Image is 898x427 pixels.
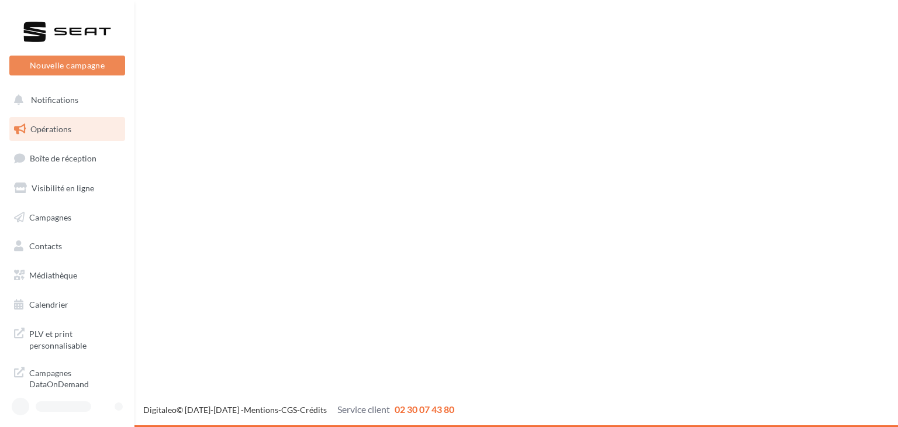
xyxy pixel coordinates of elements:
span: Visibilité en ligne [32,183,94,193]
span: Campagnes [29,212,71,222]
a: Campagnes DataOnDemand [7,360,127,395]
span: Calendrier [29,299,68,309]
a: Contacts [7,234,127,259]
span: Service client [337,404,390,415]
span: Médiathèque [29,270,77,280]
span: © [DATE]-[DATE] - - - [143,405,454,415]
span: Campagnes DataOnDemand [29,365,120,390]
a: Crédits [300,405,327,415]
a: Opérations [7,117,127,142]
a: Médiathèque [7,263,127,288]
a: Calendrier [7,292,127,317]
a: Mentions [244,405,278,415]
button: Notifications [7,88,123,112]
a: Digitaleo [143,405,177,415]
span: Notifications [31,95,78,105]
a: Boîte de réception [7,146,127,171]
button: Nouvelle campagne [9,56,125,75]
span: Contacts [29,241,62,251]
span: Opérations [30,124,71,134]
span: Boîte de réception [30,153,96,163]
a: PLV et print personnalisable [7,321,127,356]
span: 02 30 07 43 80 [395,404,454,415]
a: CGS [281,405,297,415]
a: Visibilité en ligne [7,176,127,201]
a: Campagnes [7,205,127,230]
span: PLV et print personnalisable [29,326,120,351]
